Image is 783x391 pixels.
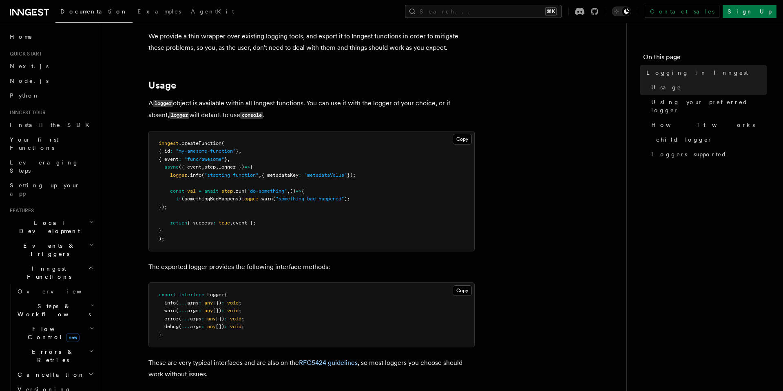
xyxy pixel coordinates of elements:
[7,242,89,258] span: Events & Triggers
[187,308,199,313] span: args
[236,148,239,154] span: }
[239,148,241,154] span: ,
[181,324,190,329] span: ...
[216,316,224,322] span: [])
[207,316,216,322] span: any
[14,325,90,341] span: Flow Control
[643,65,767,80] a: Logging in Inngest
[179,300,187,306] span: ...
[299,359,358,367] a: RFC5424 guidelines
[153,100,173,107] code: logger
[190,324,201,329] span: args
[14,284,96,299] a: Overview
[651,98,767,114] span: Using your preferred logger
[14,322,96,344] button: Flow Controlnew
[7,132,96,155] a: Your first Functions
[216,164,219,170] span: ,
[148,31,475,53] p: We provide a thin wrapper over existing logging tools, and export it to Inngest functions in orde...
[213,308,221,313] span: [])
[643,52,767,65] h4: On this page
[176,196,181,202] span: if
[179,140,221,146] span: .createFunction
[191,8,234,15] span: AgentKit
[656,136,712,144] span: child logger
[648,80,767,95] a: Usage
[7,264,88,281] span: Inngest Functions
[224,324,227,329] span: :
[230,324,241,329] span: void
[159,156,179,162] span: { event
[7,261,96,284] button: Inngest Functions
[10,136,58,151] span: Your first Functions
[7,51,42,57] span: Quick start
[227,156,230,162] span: ,
[241,324,244,329] span: ;
[207,292,224,298] span: Logger
[164,300,176,306] span: info
[244,164,250,170] span: =>
[219,220,230,226] span: true
[186,2,239,22] a: AgentKit
[224,292,227,298] span: {
[10,33,33,41] span: Home
[7,207,34,214] span: Features
[14,344,96,367] button: Errors & Retries
[299,172,301,178] span: :
[201,172,204,178] span: (
[7,29,96,44] a: Home
[159,140,179,146] span: inngest
[207,324,216,329] span: any
[651,83,681,91] span: Usage
[405,5,562,18] button: Search...⌘K
[645,5,719,18] a: Contact sales
[240,112,263,119] code: console
[204,164,216,170] span: step
[170,220,187,226] span: return
[159,148,170,154] span: { id
[14,367,96,382] button: Cancellation
[7,178,96,201] a: Setting up your app
[646,69,748,77] span: Logging in Inngest
[159,292,176,298] span: export
[179,292,204,298] span: interface
[347,172,356,178] span: });
[7,219,89,235] span: Local Development
[241,196,259,202] span: logger
[184,156,224,162] span: "func/awesome"
[648,147,767,162] a: Loggers supported
[159,228,161,233] span: }
[204,308,213,313] span: any
[221,140,224,146] span: (
[287,188,290,194] span: ,
[55,2,133,23] a: Documentation
[14,302,91,318] span: Steps & Workflows
[233,220,256,226] span: event };
[344,196,350,202] span: );
[224,316,227,322] span: :
[651,121,755,129] span: How it works
[648,118,767,132] a: How it works
[204,300,213,306] span: any
[296,188,301,194] span: =>
[187,300,199,306] span: args
[259,172,261,178] span: ,
[18,288,102,295] span: Overview
[170,148,173,154] span: :
[241,316,244,322] span: ;
[187,172,201,178] span: .info
[224,156,227,162] span: }
[7,59,96,73] a: Next.js
[213,220,216,226] span: :
[179,164,201,170] span: ({ event
[164,308,176,313] span: warn
[14,371,85,379] span: Cancellation
[304,172,347,178] span: "metadataValue"
[219,164,244,170] span: logger })
[159,332,161,338] span: }
[10,63,49,69] span: Next.js
[653,132,767,147] a: child logger
[148,261,475,273] p: The exported logger provides the following interface methods:
[453,134,472,144] button: Copy
[227,308,239,313] span: void
[221,308,224,313] span: :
